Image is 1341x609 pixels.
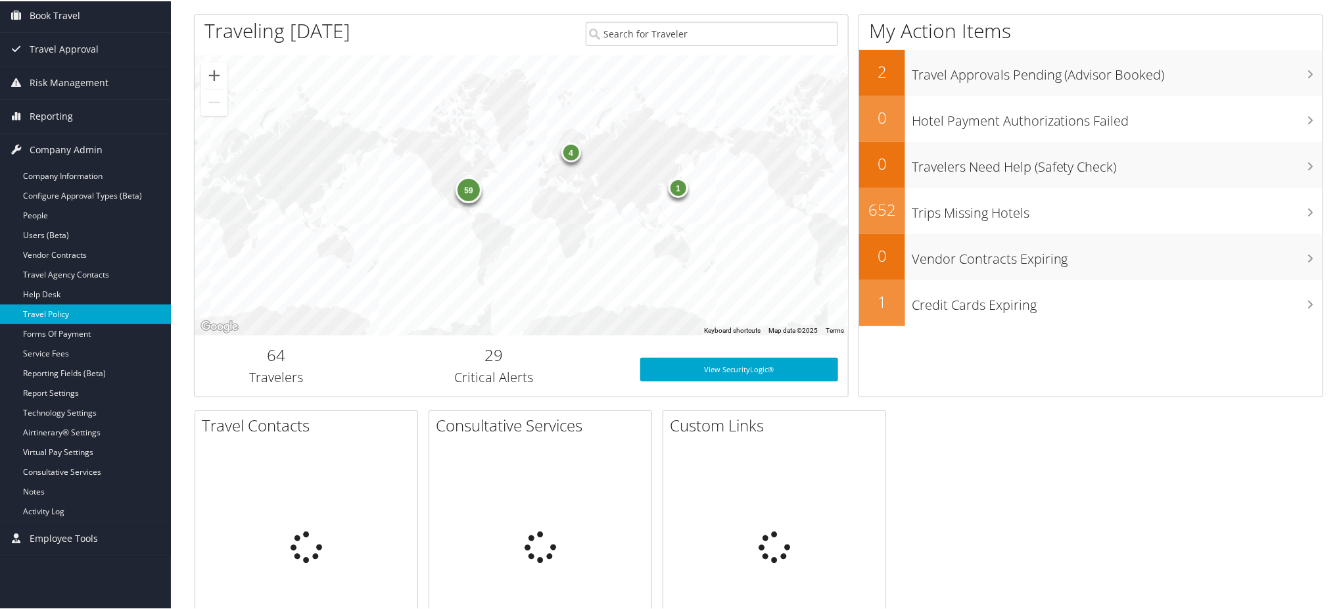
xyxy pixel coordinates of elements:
span: Employee Tools [30,521,98,554]
h2: Travel Contacts [202,413,417,435]
span: Risk Management [30,65,108,98]
h3: Trips Missing Hotels [912,196,1323,221]
h3: Hotel Payment Authorizations Failed [912,104,1323,129]
h3: Critical Alerts [367,367,620,385]
h2: 652 [859,197,905,220]
div: 1 [669,177,688,197]
h2: 0 [859,151,905,174]
h2: 1 [859,289,905,312]
h2: 2 [859,59,905,82]
span: Map data ©2025 [768,326,818,333]
a: View SecurityLogic® [640,356,838,380]
div: 59 [456,176,482,202]
span: Travel Approval [30,32,99,64]
h2: 29 [367,343,620,365]
a: 1Credit Cards Expiring [859,279,1323,325]
h1: My Action Items [859,16,1323,43]
a: 652Trips Missing Hotels [859,187,1323,233]
h3: Vendor Contracts Expiring [912,242,1323,267]
button: Keyboard shortcuts [704,325,761,334]
a: 0Travelers Need Help (Safety Check) [859,141,1323,187]
h2: 0 [859,243,905,266]
h3: Travelers Need Help (Safety Check) [912,150,1323,175]
button: Zoom out [201,88,227,114]
a: Terms (opens in new tab) [826,326,844,333]
a: 0Vendor Contracts Expiring [859,233,1323,279]
h3: Travel Approvals Pending (Advisor Booked) [912,58,1323,83]
h1: Traveling [DATE] [204,16,350,43]
button: Zoom in [201,61,227,87]
img: Google [198,317,241,334]
input: Search for Traveler [586,20,838,45]
a: 2Travel Approvals Pending (Advisor Booked) [859,49,1323,95]
span: Company Admin [30,132,103,165]
h2: 0 [859,105,905,128]
a: Open this area in Google Maps (opens a new window) [198,317,241,334]
span: Reporting [30,99,73,132]
h2: Custom Links [670,413,885,435]
h3: Travelers [204,367,348,385]
div: 4 [561,141,580,160]
h3: Credit Cards Expiring [912,288,1323,313]
h2: Consultative Services [436,413,651,435]
a: 0Hotel Payment Authorizations Failed [859,95,1323,141]
h2: 64 [204,343,348,365]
